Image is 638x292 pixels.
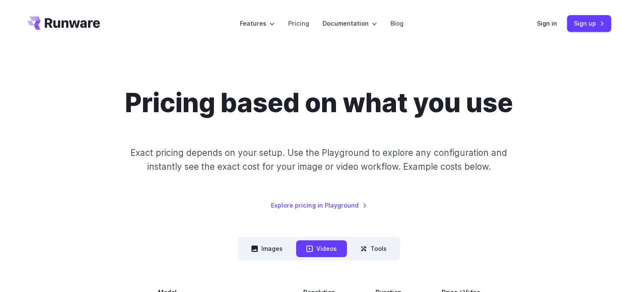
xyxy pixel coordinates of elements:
label: Documentation [323,18,377,28]
p: Exact pricing depends on your setup. Use the Playground to explore any configuration and instantl... [115,146,523,174]
a: Blog [391,18,404,28]
a: Go to / [27,16,100,30]
button: Tools [350,240,397,257]
a: Pricing [288,18,309,28]
button: Images [241,240,293,257]
button: Videos [296,240,347,257]
a: Explore pricing in Playground [271,200,367,210]
h1: Pricing based on what you use [125,87,513,119]
a: Sign in [537,18,557,28]
label: Features [240,18,275,28]
a: Sign up [567,15,611,32]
